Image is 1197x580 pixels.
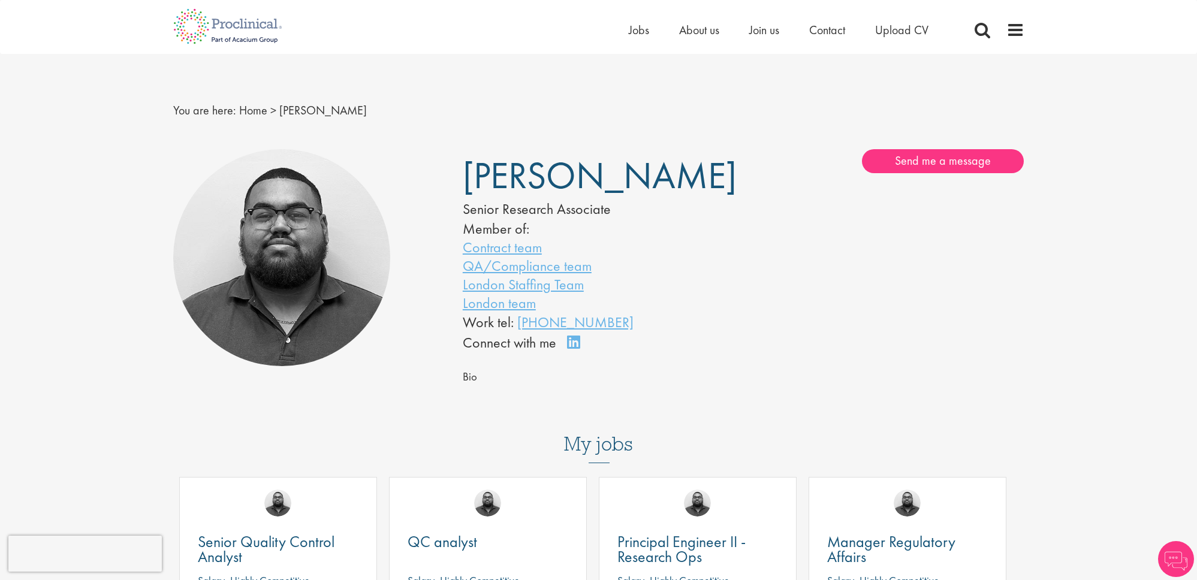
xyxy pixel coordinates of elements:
[173,149,391,367] img: Ashley Bennett
[517,313,634,331] a: [PHONE_NUMBER]
[198,534,358,564] a: Senior Quality Control Analyst
[270,102,276,118] span: >
[173,102,236,118] span: You are here:
[279,102,367,118] span: [PERSON_NAME]
[617,531,746,567] span: Principal Engineer II - Research Ops
[463,275,584,294] a: London Staffing Team
[684,490,711,516] img: Ashley Bennett
[1158,541,1194,577] img: Chatbot
[679,22,719,38] a: About us
[264,490,291,516] img: Ashley Bennett
[809,22,845,38] a: Contact
[617,534,778,564] a: Principal Engineer II - Research Ops
[198,531,334,567] span: Senior Quality Control Analyst
[894,490,921,516] img: Ashley Bennett
[408,531,477,552] span: QC analyst
[463,219,529,238] label: Member of:
[463,370,477,384] span: Bio
[463,256,592,275] a: QA/Compliance team
[463,313,514,331] span: Work tel:
[474,490,501,516] img: Ashley Bennett
[875,22,928,38] a: Upload CV
[408,534,568,549] a: QC analyst
[173,434,1024,454] h3: My jobs
[629,22,649,38] a: Jobs
[749,22,779,38] a: Join us
[463,152,737,200] span: [PERSON_NAME]
[827,534,988,564] a: Manager Regulatory Affairs
[463,199,707,219] div: Senior Research Associate
[239,102,267,118] a: breadcrumb link
[463,238,542,256] a: Contract team
[8,536,162,572] iframe: reCAPTCHA
[827,531,955,567] span: Manager Regulatory Affairs
[862,149,1024,173] a: Send me a message
[463,294,536,312] a: London team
